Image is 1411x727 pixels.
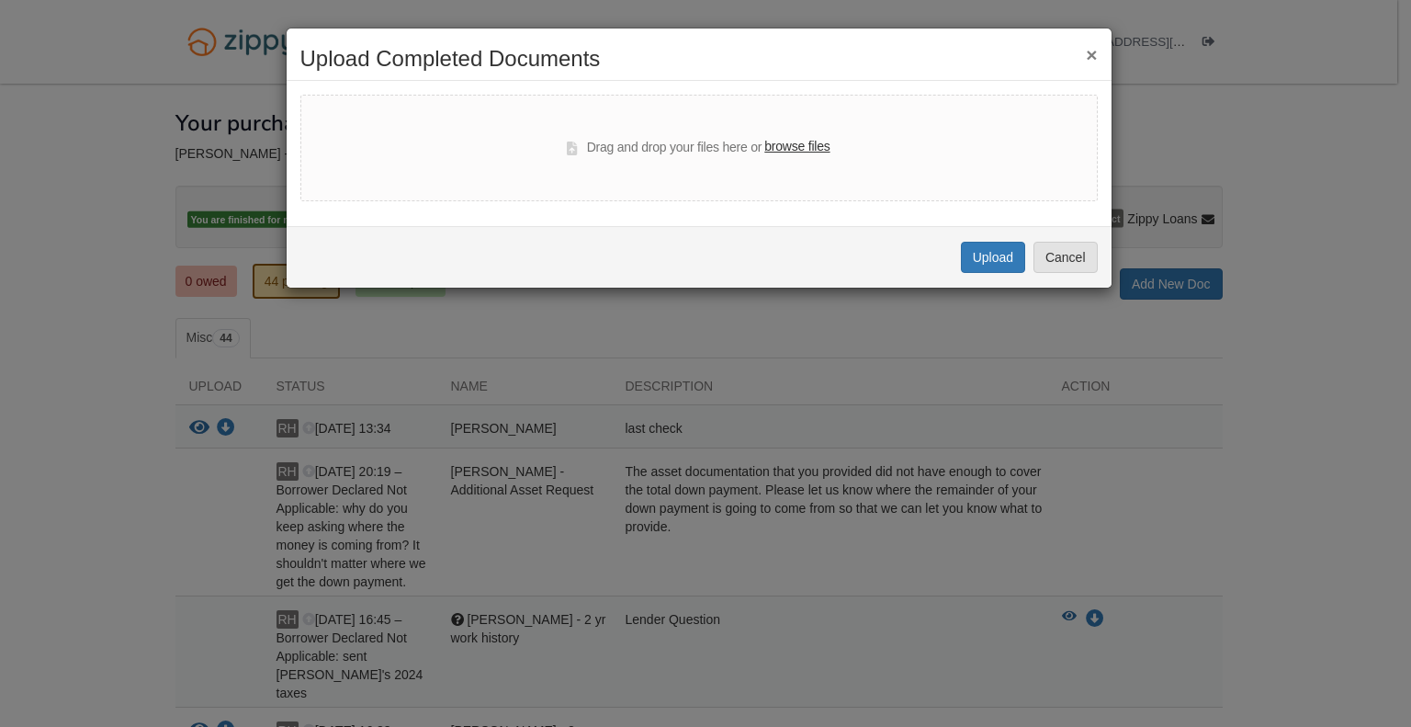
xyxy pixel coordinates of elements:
button: Upload [961,242,1025,273]
div: Drag and drop your files here or [567,137,830,159]
label: browse files [764,137,830,157]
button: Cancel [1033,242,1098,273]
h2: Upload Completed Documents [300,47,1098,71]
button: × [1086,45,1097,64]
